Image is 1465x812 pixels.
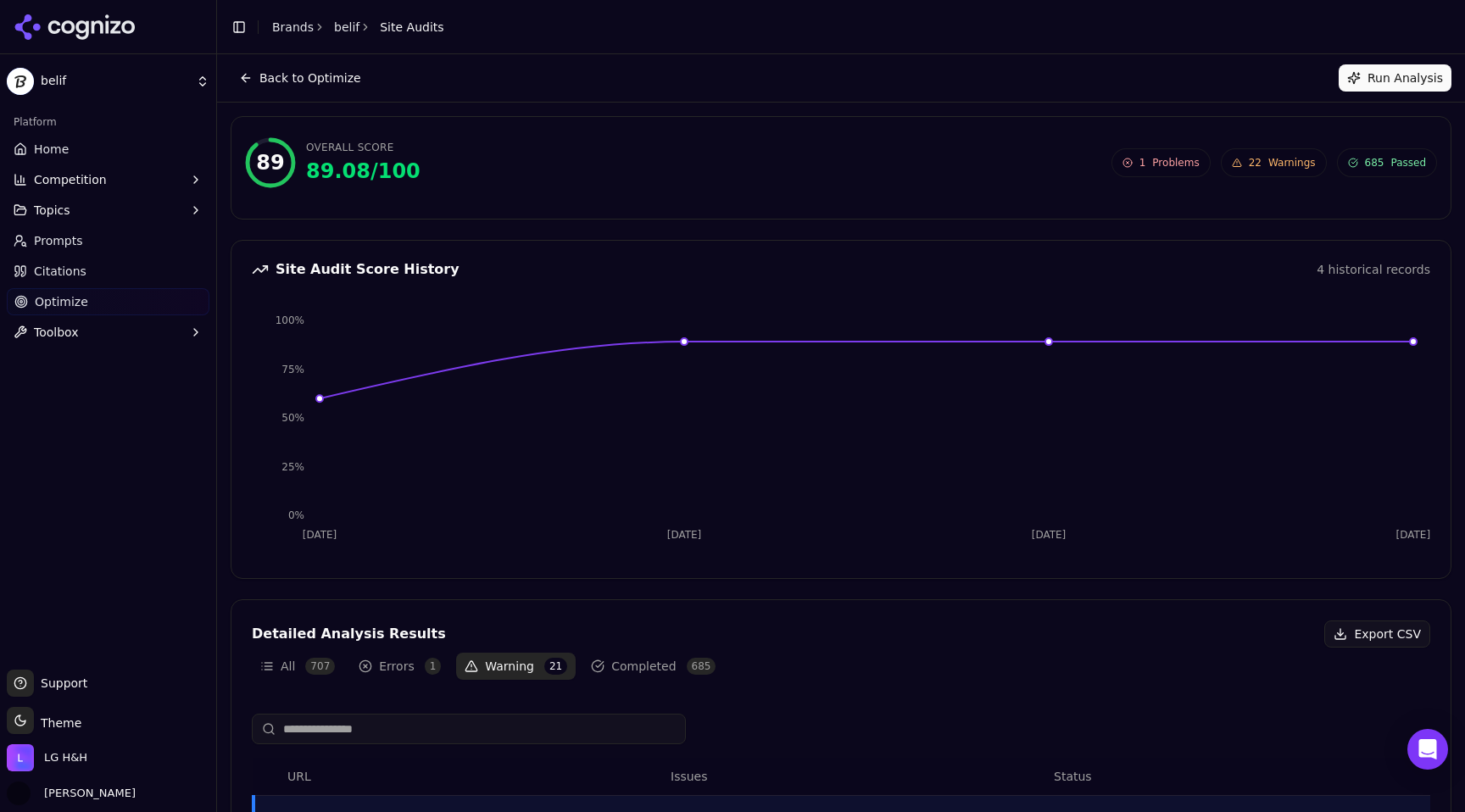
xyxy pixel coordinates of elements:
[1268,156,1316,170] span: Warnings
[34,675,87,692] span: Support
[671,768,708,785] span: Issues
[252,261,460,278] div: Site Audit Score History
[1317,261,1430,278] div: 4 historical records
[272,19,444,36] nav: breadcrumb
[1249,156,1262,170] span: 22
[7,136,209,163] a: Home
[425,658,442,675] span: 1
[305,658,335,675] span: 707
[7,288,209,315] a: Optimize
[7,108,209,136] div: Platform
[41,74,189,89] span: belif
[281,364,304,375] tspan: 75%
[667,529,702,541] tspan: [DATE]
[303,529,337,541] tspan: [DATE]
[687,658,716,675] span: 685
[256,149,284,176] div: 89
[1339,64,1451,92] button: Run Analysis
[34,141,69,158] span: Home
[34,202,70,219] span: Topics
[1324,620,1430,648] button: Export CSV
[287,768,311,785] span: URL
[44,750,87,765] span: LG H&H
[334,19,359,36] a: belif
[1152,156,1199,170] span: Problems
[306,141,421,154] div: Overall Score
[1047,758,1430,796] th: Status
[1407,729,1448,770] div: Open Intercom Messenger
[281,758,664,796] th: URL
[7,781,31,805] img: Yaroslav Mynchenko
[276,314,304,326] tspan: 100%
[7,744,34,771] img: LG H&H
[380,19,443,36] span: Site Audits
[7,319,209,346] button: Toolbox
[34,716,81,730] span: Theme
[306,158,421,185] div: 89.08 / 100
[7,744,87,771] button: Open organization switcher
[1390,156,1426,170] span: Passed
[7,166,209,193] button: Competition
[7,227,209,254] a: Prompts
[34,263,86,280] span: Citations
[281,412,304,424] tspan: 50%
[35,293,88,310] span: Optimize
[456,653,576,680] button: Warning21
[34,171,107,188] span: Competition
[288,509,304,521] tspan: 0%
[350,653,449,680] button: Errors1
[272,20,314,34] a: Brands
[281,461,304,473] tspan: 25%
[664,758,1047,796] th: Issues
[37,786,136,801] span: [PERSON_NAME]
[34,232,83,249] span: Prompts
[1396,529,1431,541] tspan: [DATE]
[252,653,343,680] button: All707
[1054,768,1092,785] span: Status
[544,658,567,675] span: 21
[7,781,136,805] button: Open user button
[582,653,724,680] button: Completed685
[7,258,209,285] a: Citations
[7,68,34,95] img: belif
[252,627,446,641] div: Detailed Analysis Results
[34,324,79,341] span: Toolbox
[1032,529,1067,541] tspan: [DATE]
[1365,156,1384,170] span: 685
[1139,156,1146,170] span: 1
[231,64,370,92] button: Back to Optimize
[7,197,209,224] button: Topics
